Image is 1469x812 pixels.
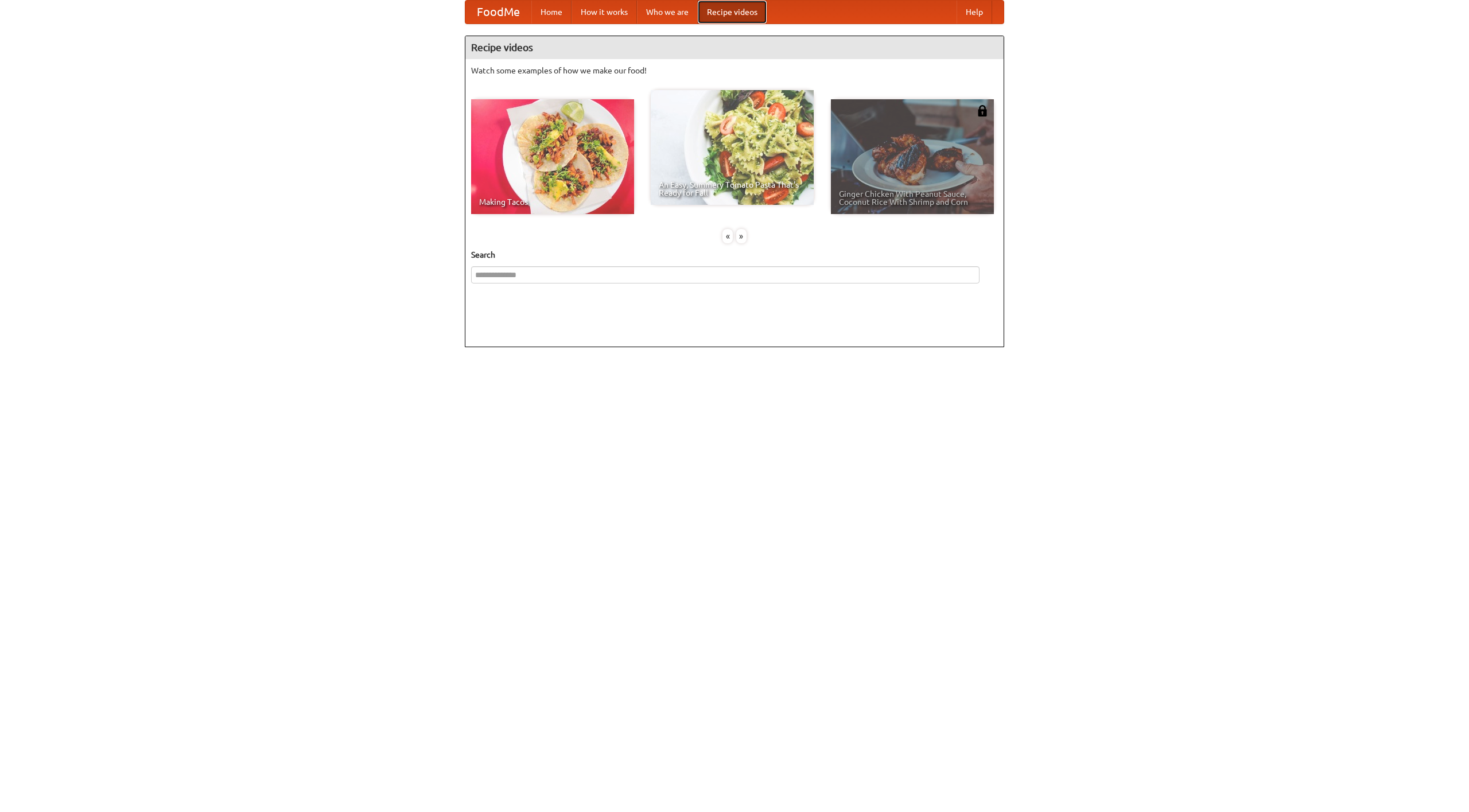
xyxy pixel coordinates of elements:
a: An Easy, Summery Tomato Pasta That's Ready for Fall [651,90,814,205]
div: » [736,229,747,243]
span: Making Tacos [479,198,626,206]
div: « [722,229,733,243]
a: Making Tacos [471,99,634,214]
h5: Search [471,249,998,261]
p: Watch some examples of how we make our food! [471,65,998,76]
a: Help [957,1,992,24]
span: An Easy, Summery Tomato Pasta That's Ready for Fall [659,181,806,197]
img: 483408.png [977,105,988,116]
a: FoodMe [465,1,531,24]
a: Home [531,1,572,24]
h4: Recipe videos [465,36,1004,59]
a: How it works [572,1,637,24]
a: Who we are [637,1,698,24]
a: Recipe videos [698,1,767,24]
